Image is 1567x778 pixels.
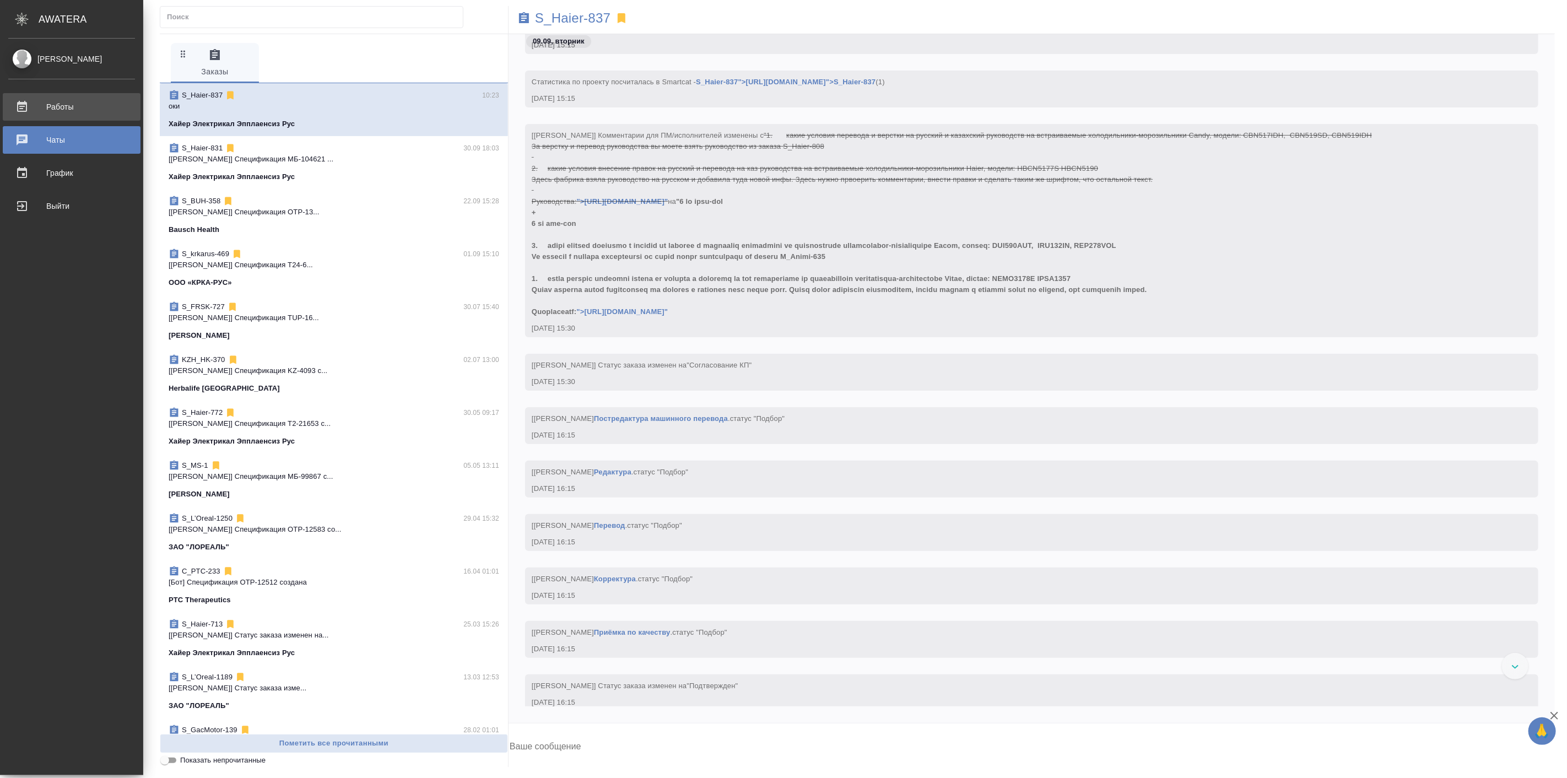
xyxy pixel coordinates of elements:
[160,189,508,242] div: S_BUH-35822.09 15:28[[PERSON_NAME]] Спецификация OTP-13...Bausch Health
[533,36,585,47] p: 09.09, вторник
[3,126,141,154] a: Чаты
[160,718,508,771] div: S_GacMotor-13928.02 01:01[Бот] Спецификация AU-15707 созданаООО "ГАК МОТОР РУС"
[169,595,231,606] p: PTC Therapeutics
[463,725,499,736] p: 28.02 01:01
[182,90,223,101] p: S_Haier-837
[672,628,727,636] span: статус "Подбор"
[169,207,499,218] p: [[PERSON_NAME]] Спецификация OTP-13...
[169,330,230,341] p: [PERSON_NAME]
[532,197,1147,316] span: "6 lo ipsu-dol + 6 si ame-con 3. adipi elitsed doeiusmo t incidid ut laboree d magnaaliq enimadmi...
[532,93,1500,104] div: [DATE] 15:15
[169,260,499,271] p: [[PERSON_NAME]] Спецификация T24-6...
[577,197,668,206] a: ">[URL][DOMAIN_NAME]"
[182,354,225,365] p: KZH_HK-370
[532,414,785,423] span: [[PERSON_NAME] .
[225,90,236,101] svg: Отписаться
[166,737,502,750] span: Пометить все прочитанными
[228,354,239,365] svg: Отписаться
[532,590,1500,601] div: [DATE] 16:15
[169,118,295,129] p: Хайер Электрикал Эпплаенсиз Рус
[532,468,688,476] span: [[PERSON_NAME] .
[532,361,752,369] span: [[PERSON_NAME]] Статус заказа изменен на
[169,489,230,500] p: [PERSON_NAME]
[169,383,280,394] p: Herbalife [GEOGRAPHIC_DATA]
[594,575,636,583] a: Корректура
[160,295,508,348] div: S_FRSK-72730.07 15:40[[PERSON_NAME]] Спецификация TUP-16...[PERSON_NAME]
[8,198,135,214] div: Выйти
[223,566,234,577] svg: Отписаться
[223,196,234,207] svg: Отписаться
[463,513,499,524] p: 29.04 15:32
[3,192,141,220] a: Выйти
[169,683,499,694] p: [[PERSON_NAME]] Статус заказа изме...
[532,131,1372,206] span: "1. какие условия перевода и верстки на русский и казахский руководств на встраиваемые холодильни...
[532,483,1500,494] div: [DATE] 16:15
[687,361,752,369] span: "Согласование КП"
[8,132,135,148] div: Чаты
[463,248,499,260] p: 01.09 15:10
[577,307,668,316] a: ">[URL][DOMAIN_NAME]"
[160,734,508,753] button: Пометить все прочитанными
[696,78,876,86] a: S_Haier-837">[URL][DOMAIN_NAME]">S_Haier-837
[169,312,499,323] p: [[PERSON_NAME]] Спецификация TUP-16...
[210,460,221,471] svg: Отписаться
[532,644,1500,655] div: [DATE] 16:15
[638,575,693,583] span: статус "Подбор"
[160,612,508,665] div: S_Haier-71325.03 15:26[[PERSON_NAME]] Статус заказа изменен на...Хайер Электрикал Эпплаенсиз Рус
[227,301,238,312] svg: Отписаться
[169,436,295,447] p: Хайер Электрикал Эпплаенсиз Рус
[169,101,499,112] p: оки
[182,725,237,736] p: S_GacMotor-139
[169,224,219,235] p: Bausch Health
[160,242,508,295] div: S_krkarus-46901.09 15:10[[PERSON_NAME]] Спецификация T24-6...ООО «КРКА-РУС»
[169,171,295,182] p: Хайер Электрикал Эпплаенсиз Рус
[532,682,738,690] span: [[PERSON_NAME]] Статус заказа изменен на
[463,143,499,154] p: 30.09 18:03
[182,513,233,524] p: S_L’Oreal-1250
[169,365,499,376] p: [[PERSON_NAME]] Спецификация KZ-4093 с...
[463,460,499,471] p: 05.05 13:11
[594,414,728,423] a: Постредактура машинного перевода
[730,414,785,423] span: статус "Подбор"
[169,542,229,553] p: ЗАО "ЛОРЕАЛЬ"
[8,165,135,181] div: График
[160,559,508,612] div: C_PTC-23316.04 01:01[Бот] Спецификация OTP-12512 созданаPTC Therapeutics
[8,53,135,65] div: [PERSON_NAME]
[160,665,508,718] div: S_L’Oreal-118913.03 12:53[[PERSON_NAME]] Статус заказа изме...ЗАО "ЛОРЕАЛЬ"
[169,277,232,288] p: ООО «КРКА-РУС»
[160,348,508,401] div: KZH_HK-37002.07 13:00[[PERSON_NAME]] Спецификация KZ-4093 с...Herbalife [GEOGRAPHIC_DATA]
[532,537,1500,548] div: [DATE] 16:15
[182,301,225,312] p: S_FRSK-727
[160,506,508,559] div: S_L’Oreal-125029.04 15:32[[PERSON_NAME]] Спецификация OTP-12583 со...ЗАО "ЛОРЕАЛЬ"
[178,48,188,59] svg: Зажми и перетащи, чтобы поменять порядок вкладок
[463,619,499,630] p: 25.03 15:26
[463,672,499,683] p: 13.03 12:53
[594,468,631,476] a: Редактура
[182,619,223,630] p: S_Haier-713
[182,248,229,260] p: S_krkarus-469
[180,755,266,766] span: Показать непрочитанные
[169,577,499,588] p: [Бот] Спецификация OTP-12512 создана
[169,700,229,711] p: ЗАО "ЛОРЕАЛЬ"
[687,682,738,690] span: "Подтвержден"
[1528,717,1556,745] button: 🙏
[532,521,682,530] span: [[PERSON_NAME] .
[463,196,499,207] p: 22.09 15:28
[463,301,499,312] p: 30.07 15:40
[231,248,242,260] svg: Отписаться
[235,513,246,524] svg: Отписаться
[594,521,625,530] a: Перевод
[177,48,252,79] span: Заказы
[182,407,223,418] p: S_Haier-772
[169,630,499,641] p: [[PERSON_NAME]] Статус заказа изменен на...
[634,468,688,476] span: статус "Подбор"
[160,136,508,189] div: S_Haier-83130.09 18:03[[PERSON_NAME]] Спецификация МБ-104621 ...Хайер Электрикал Эпплаенсиз Рус
[235,672,246,683] svg: Отписаться
[160,401,508,453] div: S_Haier-77230.05 09:17[[PERSON_NAME]] Спецификация Т2-21653 с...Хайер Электрикал Эпплаенсиз Рус
[532,628,727,636] span: [[PERSON_NAME] .
[535,13,610,24] p: S_Haier-837
[160,83,508,136] div: S_Haier-83710:23окиХайер Электрикал Эпплаенсиз Рус
[3,159,141,187] a: График
[594,628,671,636] a: Приёмка по качеству
[169,471,499,482] p: [[PERSON_NAME]] Спецификация МБ-99867 с...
